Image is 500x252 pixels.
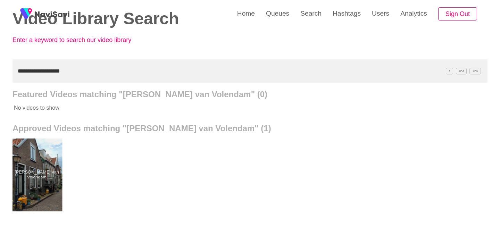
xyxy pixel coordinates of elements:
[12,90,487,99] h2: Featured Videos matching "[PERSON_NAME] van Volendam" (0)
[12,36,165,44] p: Enter a keyword to search our video library
[12,140,63,210] a: [PERSON_NAME] van VolendamDe Dijk van Volendam
[12,124,487,133] h2: Approved Videos matching "[PERSON_NAME] van Volendam" (1)
[469,68,481,74] span: C^K
[35,10,69,17] img: fireSpot
[446,68,453,74] span: /
[17,5,35,23] img: fireSpot
[438,7,477,21] button: Sign Out
[456,68,467,74] span: C^J
[12,99,440,117] p: No videos to show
